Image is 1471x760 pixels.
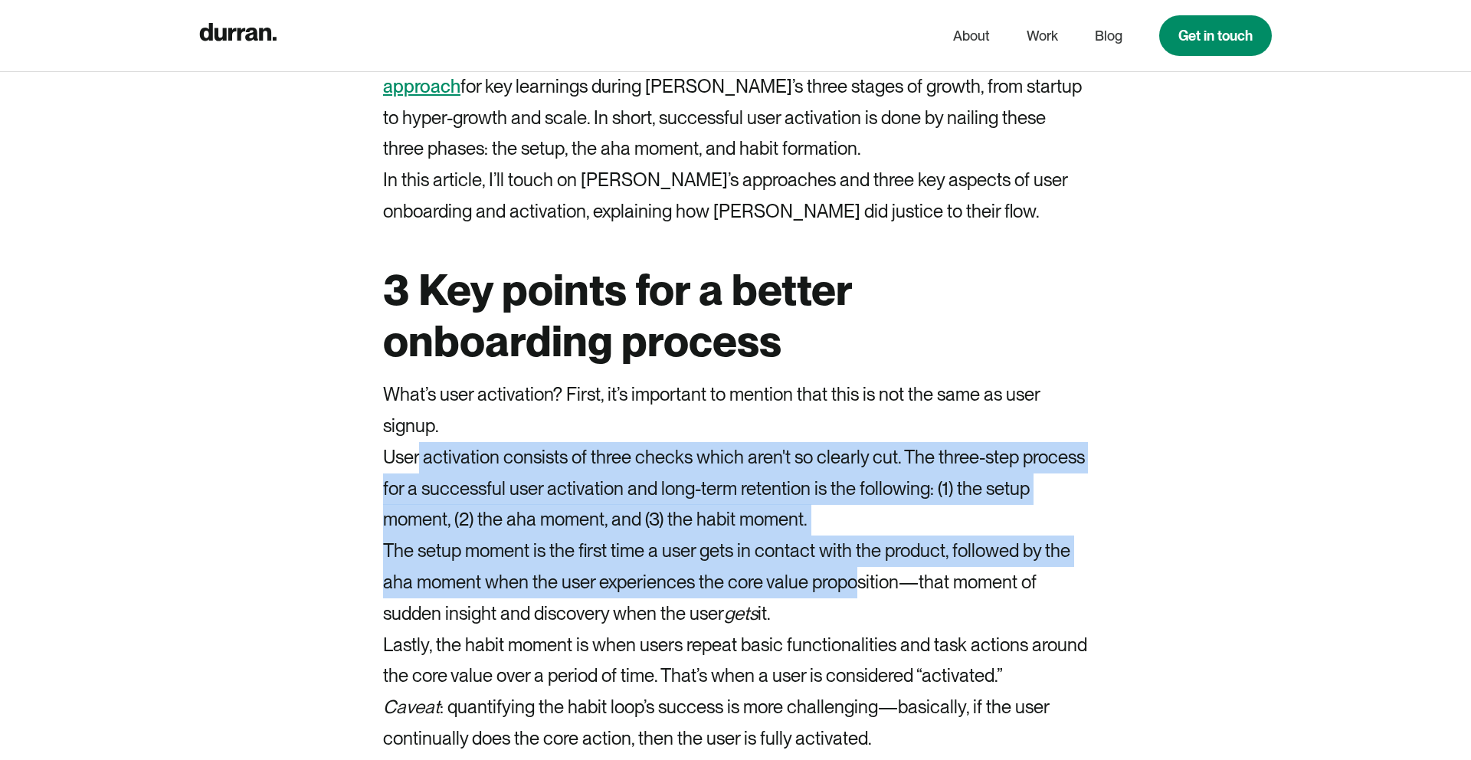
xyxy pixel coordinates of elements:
[383,536,1088,629] p: The setup moment is the first time a user gets in contact with the product, followed by the aha m...
[383,40,1088,165] p: Read this detailed presentation of for key learnings during [PERSON_NAME]’s three stages of growt...
[383,692,1088,755] p: : quantifying the habit loop’s success is more challenging—basically, if the user continually doe...
[724,602,758,624] em: gets
[383,696,440,718] em: Caveat
[383,630,1088,693] p: Lastly, the habit moment is when users repeat basic functionalities and task actions around the c...
[383,165,1088,228] p: In this article, I’ll touch on [PERSON_NAME]’s approaches and three key aspects of user onboardin...
[383,44,1057,97] a: [PERSON_NAME]’s user onboarding and activation approach
[383,442,1088,536] p: User activation consists of three checks which aren't so clearly cut. The three-step process for ...
[953,21,990,51] a: About
[383,379,1088,442] p: What’s user activation? First, it’s important to mention that this is not the same as user signup.
[1159,15,1272,56] a: Get in touch
[383,264,852,367] strong: 3 Key points for a better onboarding process
[1095,21,1122,51] a: Blog
[199,20,277,51] a: home
[1027,21,1058,51] a: Work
